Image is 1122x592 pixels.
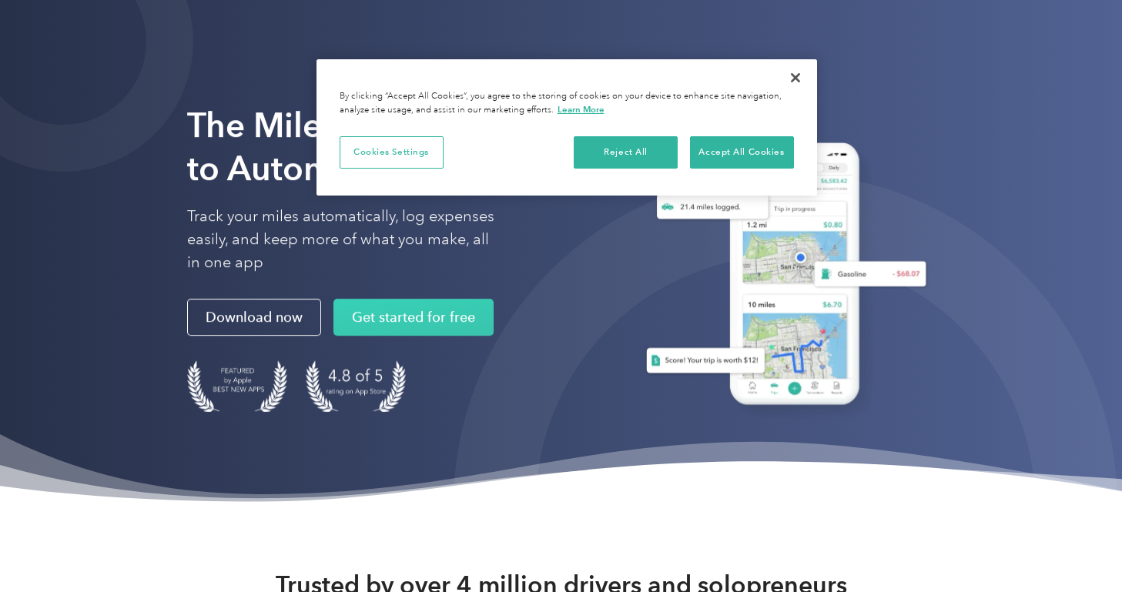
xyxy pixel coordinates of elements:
[187,299,321,336] a: Download now
[187,205,495,274] p: Track your miles automatically, log expenses easily, and keep more of what you make, all in one app
[690,136,794,169] button: Accept All Cookies
[317,59,817,196] div: Cookie banner
[340,90,794,117] div: By clicking “Accept All Cookies”, you agree to the storing of cookies on your device to enhance s...
[779,61,812,95] button: Close
[340,136,444,169] button: Cookies Settings
[317,59,817,196] div: Privacy
[306,360,406,412] img: 4.9 out of 5 stars on the app store
[187,360,287,412] img: Badge for Featured by Apple Best New Apps
[558,104,605,115] a: More information about your privacy, opens in a new tab
[574,136,678,169] button: Reject All
[187,105,595,189] strong: The Mileage Tracking App to Automate Your Logs
[333,299,494,336] a: Get started for free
